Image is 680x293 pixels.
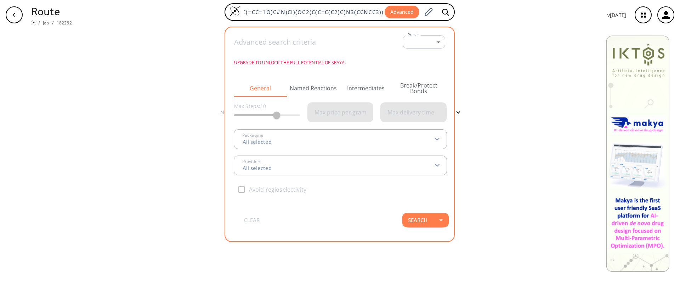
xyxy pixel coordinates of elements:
div: Avoid regioselectivity [234,182,447,197]
div: Advanced Search Tabs [234,80,445,97]
p: No results [220,108,245,116]
img: Banner [606,35,669,272]
h2: Advanced search criteria [234,38,316,46]
button: Named Reactions [287,80,340,97]
label: Providers [240,159,261,164]
button: Advanced [385,6,419,19]
button: clear [231,213,273,227]
label: Packaging [240,133,263,137]
span: Upgrade to unlock the full potential of Spaya. [234,57,445,68]
input: Enter SMILES [240,9,385,16]
button: Search [402,213,433,227]
button: Filter [437,109,460,115]
p: Route [31,4,72,19]
li: / [52,19,54,26]
button: Intermediates [340,80,392,97]
li: / [38,19,40,26]
img: Spaya logo [31,20,35,24]
div: Max delivery time [387,109,434,115]
button: Break/Protect Bonds [392,80,445,97]
a: Job [43,20,49,26]
p: v [DATE] [607,11,626,19]
p: Max Steps: 10 [234,102,300,110]
button: General [234,80,287,97]
div: Max price per gram [314,109,367,115]
img: Logo Spaya [229,6,240,16]
label: Preset [408,32,419,38]
a: 182262 [57,20,72,26]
